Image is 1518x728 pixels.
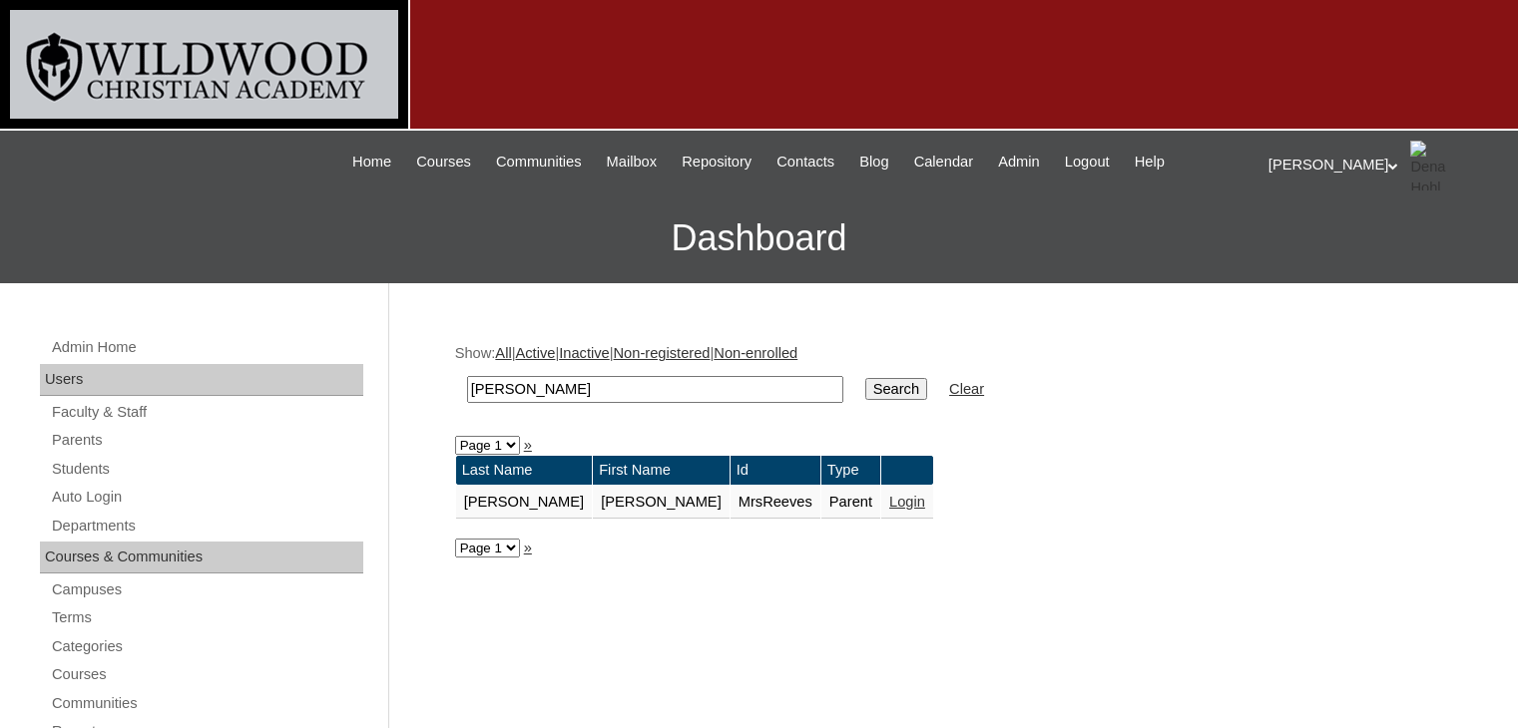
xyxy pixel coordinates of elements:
a: Terms [50,605,363,630]
a: Campuses [50,577,363,602]
a: Faculty & Staff [50,400,363,425]
a: Active [515,345,555,361]
a: Courses [50,662,363,687]
h3: Dashboard [10,193,1508,283]
a: Clear [949,381,984,397]
span: Admin [998,151,1040,174]
img: logo-white.png [10,10,398,119]
a: Admin [988,151,1050,174]
a: Non-enrolled [714,345,797,361]
div: [PERSON_NAME] [1268,141,1498,190]
a: Auto Login [50,485,363,510]
td: Parent [821,486,880,520]
span: Mailbox [607,151,658,174]
span: Home [352,151,391,174]
a: Home [342,151,401,174]
a: Non-registered [614,345,711,361]
div: Courses & Communities [40,542,363,573]
a: Students [50,457,363,482]
td: Type [821,456,880,485]
a: Mailbox [597,151,668,174]
input: Search [865,378,927,400]
a: » [524,437,532,453]
a: Admin Home [50,335,363,360]
td: First Name [593,456,730,485]
span: Repository [682,151,752,174]
img: Dena Hohl [1410,141,1460,190]
span: Blog [859,151,888,174]
span: Logout [1065,151,1110,174]
span: Courses [416,151,471,174]
a: » [524,540,532,555]
a: Communities [50,691,363,716]
a: Parents [50,428,363,453]
a: Help [1125,151,1175,174]
a: Inactive [559,345,610,361]
span: Help [1135,151,1165,174]
a: Logout [1055,151,1120,174]
span: Contacts [776,151,834,174]
td: Last Name [456,456,593,485]
span: Communities [496,151,582,174]
a: Courses [406,151,481,174]
span: Calendar [914,151,973,174]
div: Users [40,364,363,396]
a: Categories [50,634,363,659]
a: All [495,345,511,361]
a: Login [889,494,925,510]
td: [PERSON_NAME] [593,486,730,520]
a: Calendar [904,151,983,174]
a: Departments [50,514,363,539]
td: [PERSON_NAME] [456,486,593,520]
td: Id [731,456,820,485]
a: Blog [849,151,898,174]
a: Communities [486,151,592,174]
a: Contacts [766,151,844,174]
a: Repository [672,151,761,174]
input: Search [467,376,843,403]
td: MrsReeves [731,486,820,520]
div: Show: | | | | [455,343,1443,414]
